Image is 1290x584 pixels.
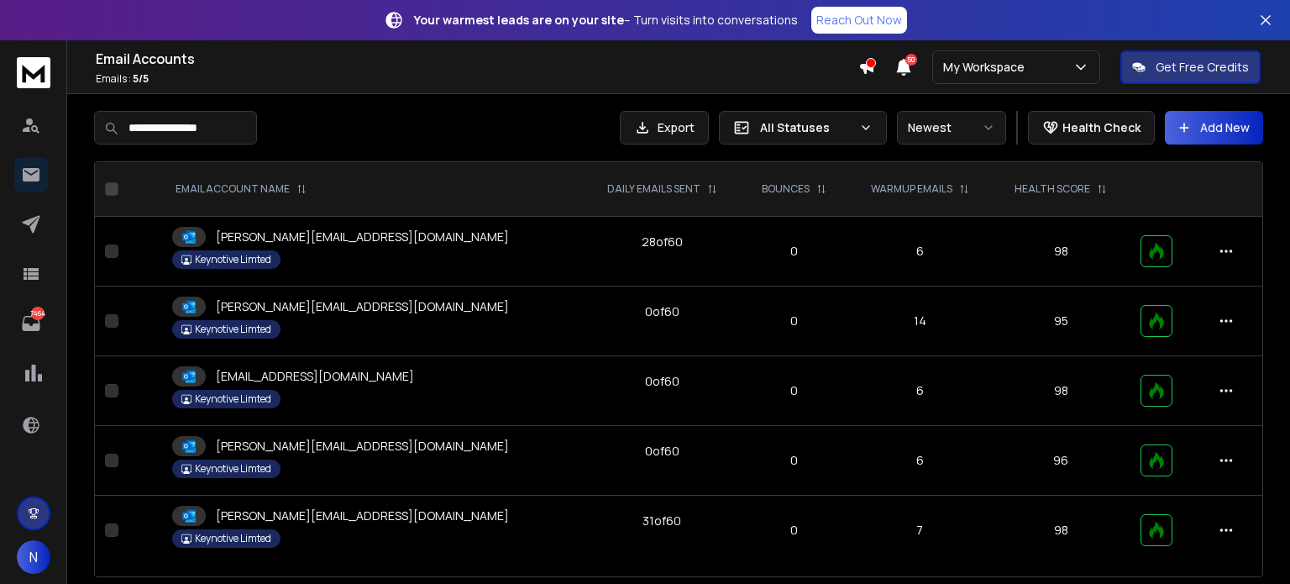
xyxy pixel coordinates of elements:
[216,368,414,385] p: [EMAIL_ADDRESS][DOMAIN_NAME]
[1229,526,1269,566] iframe: Intercom live chat
[943,59,1031,76] p: My Workspace
[847,217,992,287] td: 6
[414,12,624,28] strong: Your warmest leads are on your site
[905,54,917,66] span: 50
[133,71,149,86] span: 5 / 5
[847,356,992,426] td: 6
[752,243,837,260] p: 0
[645,303,679,320] div: 0 of 60
[816,12,902,29] p: Reach Out Now
[607,182,700,196] p: DAILY EMAILS SENT
[1028,111,1155,145] button: Health Check
[992,426,1130,496] td: 96
[752,382,837,399] p: 0
[195,462,271,476] p: Keynotive Limted
[760,119,852,136] p: All Statuses
[752,452,837,469] p: 0
[752,313,837,329] p: 0
[645,373,679,390] div: 0 of 60
[762,182,810,196] p: BOUNCES
[216,508,509,524] p: [PERSON_NAME][EMAIL_ADDRESS][DOMAIN_NAME]
[195,392,271,406] p: Keynotive Limted
[216,229,509,245] p: [PERSON_NAME][EMAIL_ADDRESS][DOMAIN_NAME]
[195,253,271,266] p: Keynotive Limted
[1015,182,1090,196] p: HEALTH SCORE
[1165,111,1263,145] button: Add New
[216,298,509,315] p: [PERSON_NAME][EMAIL_ADDRESS][DOMAIN_NAME]
[17,57,50,88] img: logo
[645,443,679,460] div: 0 of 60
[414,12,798,29] p: – Turn visits into conversations
[847,496,992,566] td: 7
[96,49,858,69] h1: Email Accounts
[96,72,858,86] p: Emails :
[847,426,992,496] td: 6
[17,540,50,574] button: N
[847,287,992,356] td: 14
[1062,119,1141,136] p: Health Check
[216,438,509,455] p: [PERSON_NAME][EMAIL_ADDRESS][DOMAIN_NAME]
[752,522,837,539] p: 0
[31,307,45,320] p: 7464
[992,217,1130,287] td: 98
[811,7,907,34] a: Reach Out Now
[642,513,681,529] div: 31 of 60
[871,182,952,196] p: WARMUP EMAILS
[620,111,709,145] button: Export
[1156,59,1249,76] p: Get Free Credits
[992,287,1130,356] td: 95
[1120,50,1261,84] button: Get Free Credits
[14,307,48,340] a: 7464
[642,234,683,250] div: 28 of 60
[176,182,307,196] div: EMAIL ACCOUNT NAME
[992,496,1130,566] td: 98
[992,356,1130,426] td: 98
[195,323,271,336] p: Keynotive Limted
[897,111,1006,145] button: Newest
[195,532,271,545] p: Keynotive Limted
